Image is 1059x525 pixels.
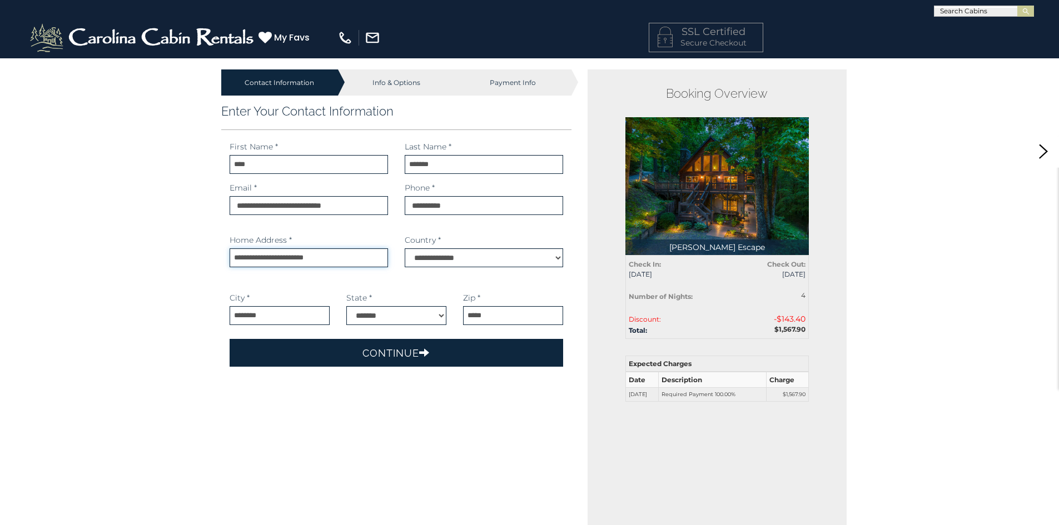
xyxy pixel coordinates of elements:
[659,388,767,402] td: Required Payment 100.00%
[658,27,673,47] img: LOCKICON1.png
[629,315,661,323] span: Discount:
[405,182,435,193] label: Phone *
[717,324,814,334] div: $1,567.90
[659,372,767,388] th: Description
[767,260,806,268] strong: Check Out:
[767,388,809,402] td: $1,567.90
[230,182,257,193] label: Email *
[230,234,292,246] label: Home Address *
[221,104,572,118] h3: Enter Your Contact Information
[625,239,809,255] p: [PERSON_NAME] Escape
[725,269,806,279] span: [DATE]
[658,37,754,48] p: Secure Checkout
[717,313,814,324] div: -$143.40
[625,117,809,255] img: 1748011757_thumbnail.jpeg
[758,291,806,300] div: 4
[230,292,250,303] label: City *
[625,86,809,101] h2: Booking Overview
[625,372,658,388] th: Date
[230,141,278,152] label: First Name *
[346,292,372,303] label: State *
[405,234,441,246] label: Country *
[337,30,353,46] img: phone-regular-white.png
[658,27,754,38] h4: SSL Certified
[625,356,808,372] th: Expected Charges
[629,292,693,301] strong: Number of Nights:
[405,141,451,152] label: Last Name *
[274,31,310,44] span: My Favs
[230,339,564,367] button: Continue
[463,292,480,303] label: Zip *
[629,269,709,279] span: [DATE]
[629,326,647,334] strong: Total:
[767,372,809,388] th: Charge
[629,260,661,268] strong: Check In:
[258,31,312,45] a: My Favs
[28,21,258,54] img: White-1-2.png
[365,30,380,46] img: mail-regular-white.png
[625,388,658,402] td: [DATE]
